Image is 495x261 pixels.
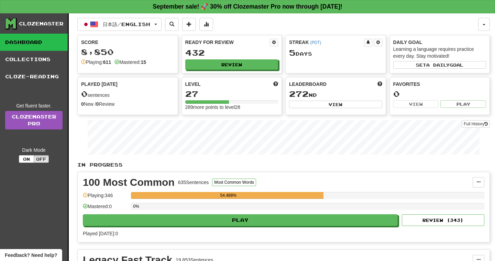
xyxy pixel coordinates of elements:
strong: 0 [96,101,99,107]
div: 27 [185,90,278,98]
button: On [19,155,34,163]
div: 432 [185,48,278,57]
a: ClozemasterPro [5,111,63,129]
button: View [289,101,382,108]
div: Mastered: [114,59,146,66]
span: 日本語 / English [103,21,150,27]
div: Day s [289,48,382,57]
button: 日本語/English [77,18,162,31]
button: Search sentences [165,18,179,31]
a: (PDT) [310,40,321,45]
div: Daily Goal [393,39,486,46]
div: 8,850 [81,48,174,56]
div: Streak [289,39,364,46]
div: Get fluent faster. [5,102,63,109]
div: 100 Most Common [83,177,175,188]
strong: September sale! 🚀 30% off Clozemaster Pro now through [DATE]! [153,3,342,10]
div: Clozemaster [19,20,64,27]
button: Most Common Words [212,179,256,186]
button: Seta dailygoal [393,61,486,69]
button: More stats [199,18,213,31]
div: 0 [393,90,486,98]
div: 635 Sentences [178,179,209,186]
p: In Progress [77,161,490,168]
strong: 15 [141,59,146,65]
div: 54.488% [133,192,323,199]
span: 0 [81,89,88,99]
button: Off [34,155,49,163]
div: 289 more points to level 28 [185,104,278,111]
button: Play [440,100,486,108]
span: 5 [289,48,296,57]
div: sentences [81,90,174,99]
div: Playing: [81,59,111,66]
strong: 0 [81,101,84,107]
div: Ready for Review [185,39,270,46]
button: Review [185,59,278,70]
div: nd [289,90,382,99]
button: Add sentence to collection [182,18,196,31]
div: Favorites [393,81,486,88]
span: Played [DATE]: 0 [83,231,118,236]
div: Dark Mode [5,147,63,154]
span: Score more points to level up [273,81,278,88]
span: Open feedback widget [5,252,57,259]
span: This week in points, UTC [377,81,382,88]
span: Played [DATE] [81,81,118,88]
div: Learning a language requires practice every day. Stay motivated! [393,46,486,59]
button: Full History [462,120,490,128]
button: Review (343) [402,214,484,226]
div: Playing: 346 [83,192,128,203]
span: 272 [289,89,309,99]
button: Play [83,214,398,226]
span: Level [185,81,201,88]
div: Mastered: 0 [83,203,128,214]
button: View [393,100,439,108]
span: a daily [426,63,450,67]
strong: 611 [103,59,111,65]
div: Score [81,39,174,46]
span: Leaderboard [289,81,327,88]
div: New / Review [81,101,174,107]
